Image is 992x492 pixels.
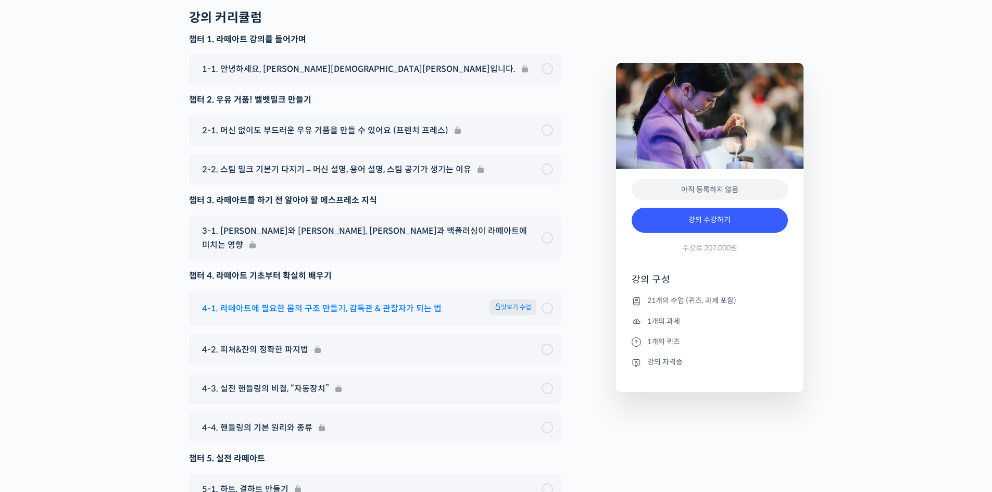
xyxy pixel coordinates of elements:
[489,299,536,315] span: 맛보기 수업
[189,93,561,107] div: 챕터 2. 우유 거품! 벨벳밀크 만들기
[632,315,788,327] li: 1개의 과제
[632,295,788,307] li: 21개의 수업 (퀴즈, 과제 포함)
[95,346,108,355] span: 대화
[632,208,788,233] a: 강의 수강하기
[161,346,173,354] span: 설정
[189,10,262,26] h2: 강의 커리큘럼
[682,243,737,253] span: 수강료 207,000원
[189,193,561,207] div: 챕터 3. 라떼아트를 하기 전 알아야 할 에스프레소 지식
[632,273,788,294] h4: 강의 구성
[134,330,200,356] a: 설정
[202,301,442,316] span: 4-1. 라떼아트에 필요한 몸의 구조 만들기, 감독관 & 관찰자가 되는 법
[189,451,561,465] div: 챕터 5. 실전 라떼아트
[632,179,788,200] div: 아직 등록하지 않음
[69,330,134,356] a: 대화
[632,335,788,348] li: 1개의 퀴즈
[632,356,788,369] li: 강의 자격증
[33,346,39,354] span: 홈
[189,269,561,283] div: 챕터 4. 라떼아트 기초부터 확실히 배우기
[197,299,553,318] a: 4-1. 라떼아트에 필요한 몸의 구조 만들기, 감독관 & 관찰자가 되는 법 맛보기 수업
[3,330,69,356] a: 홈
[189,34,561,45] h3: 챕터 1. 라떼아트 강의를 들어가며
